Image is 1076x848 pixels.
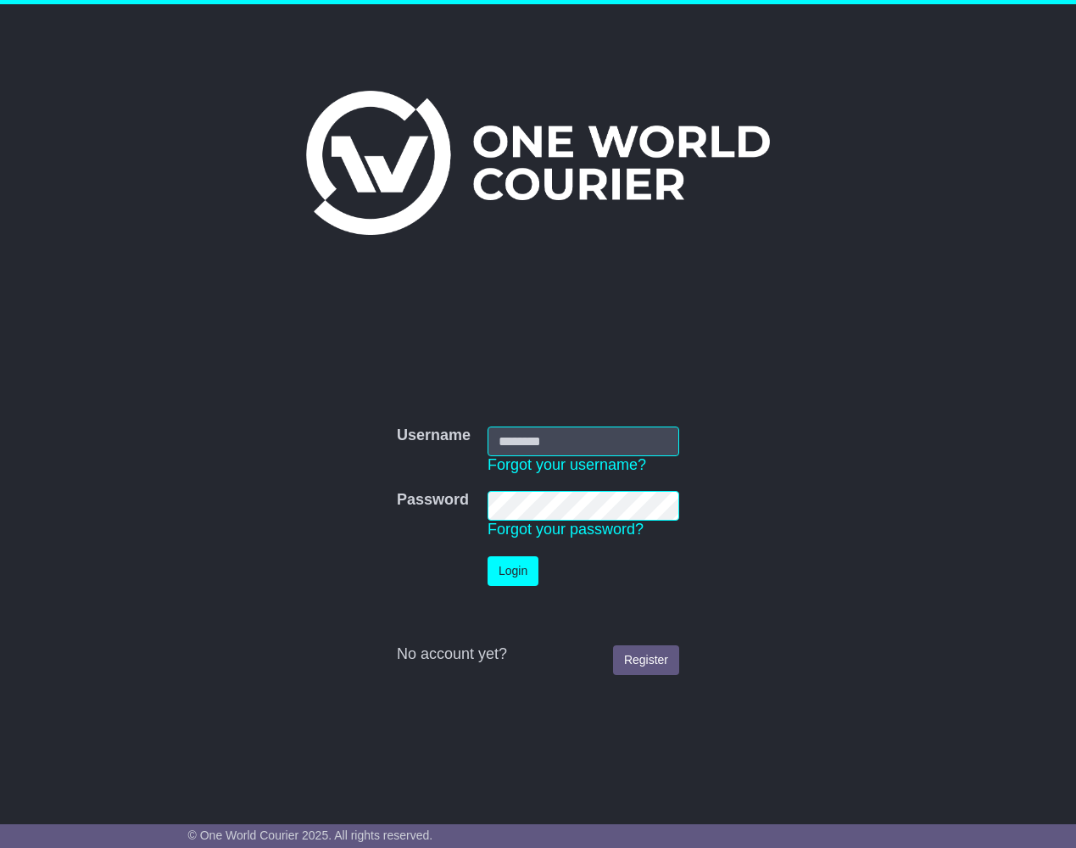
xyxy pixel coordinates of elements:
[306,91,769,235] img: One World
[397,645,679,664] div: No account yet?
[188,828,433,842] span: © One World Courier 2025. All rights reserved.
[488,521,644,538] a: Forgot your password?
[613,645,679,675] a: Register
[397,427,471,445] label: Username
[488,556,538,586] button: Login
[397,491,469,510] label: Password
[488,456,646,473] a: Forgot your username?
